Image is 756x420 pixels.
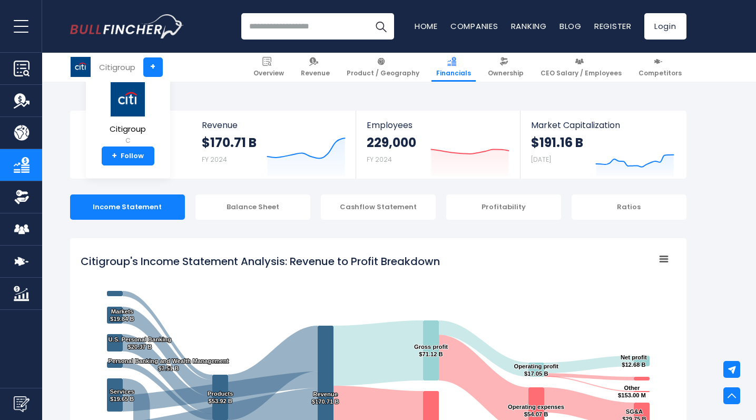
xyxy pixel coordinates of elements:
[202,120,346,130] span: Revenue
[541,69,622,77] span: CEO Salary / Employees
[488,69,524,77] span: Ownership
[347,69,419,77] span: Product / Geography
[70,14,183,38] a: Go to homepage
[511,21,547,32] a: Ranking
[71,57,91,77] img: C logo
[634,53,686,82] a: Competitors
[108,358,229,372] text: Personal Banking and Wealth Management $7.51 B
[483,53,528,82] a: Ownership
[191,111,356,179] a: Revenue $170.71 B FY 2024
[110,82,146,117] img: C logo
[14,189,30,205] img: Ownership
[367,134,416,151] strong: 229,000
[450,21,498,32] a: Companies
[536,53,626,82] a: CEO Salary / Employees
[368,13,394,40] button: Search
[301,69,330,77] span: Revenue
[112,151,117,161] strong: +
[514,363,558,377] text: Operating profit $17.05 B
[446,194,561,220] div: Profitability
[644,13,686,40] a: Login
[436,69,471,77] span: Financials
[621,354,647,368] text: Net profit $12.68 B
[81,254,440,269] tspan: Citigroup's Income Statement Analysis: Revenue to Profit Breakdown
[70,194,185,220] div: Income Statement
[249,53,289,82] a: Overview
[321,194,436,220] div: Cashflow Statement
[531,134,583,151] strong: $191.16 B
[594,21,632,32] a: Register
[110,388,134,402] text: Services $19.65 B
[202,155,227,164] small: FY 2024
[253,69,284,77] span: Overview
[639,69,682,77] span: Competitors
[195,194,310,220] div: Balance Sheet
[110,308,134,322] text: Markets $19.84 B
[70,14,184,38] img: Bullfincher logo
[414,344,447,357] text: Gross profit $71.12 B
[572,194,686,220] div: Ratios
[431,53,476,82] a: Financials
[559,21,582,32] a: Blog
[415,21,438,32] a: Home
[367,120,509,130] span: Employees
[143,57,163,77] a: +
[207,390,233,404] text: Products $53.92 B
[110,125,146,134] span: Citigroup
[99,61,135,73] div: Citigroup
[296,53,335,82] a: Revenue
[531,120,674,130] span: Market Capitalization
[109,81,147,147] a: Citigroup C
[521,111,685,179] a: Market Capitalization $191.16 B [DATE]
[356,111,520,179] a: Employees 229,000 FY 2024
[108,336,171,350] text: U.S. Personal Banking $20.37 B
[508,404,564,417] text: Operating expenses $54.07 B
[311,391,339,405] text: Revenue $170.71 B
[618,385,646,398] text: Other $153.00 M
[102,146,154,165] a: +Follow
[202,134,257,151] strong: $170.71 B
[531,155,551,164] small: [DATE]
[342,53,424,82] a: Product / Geography
[367,155,392,164] small: FY 2024
[110,136,146,145] small: C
